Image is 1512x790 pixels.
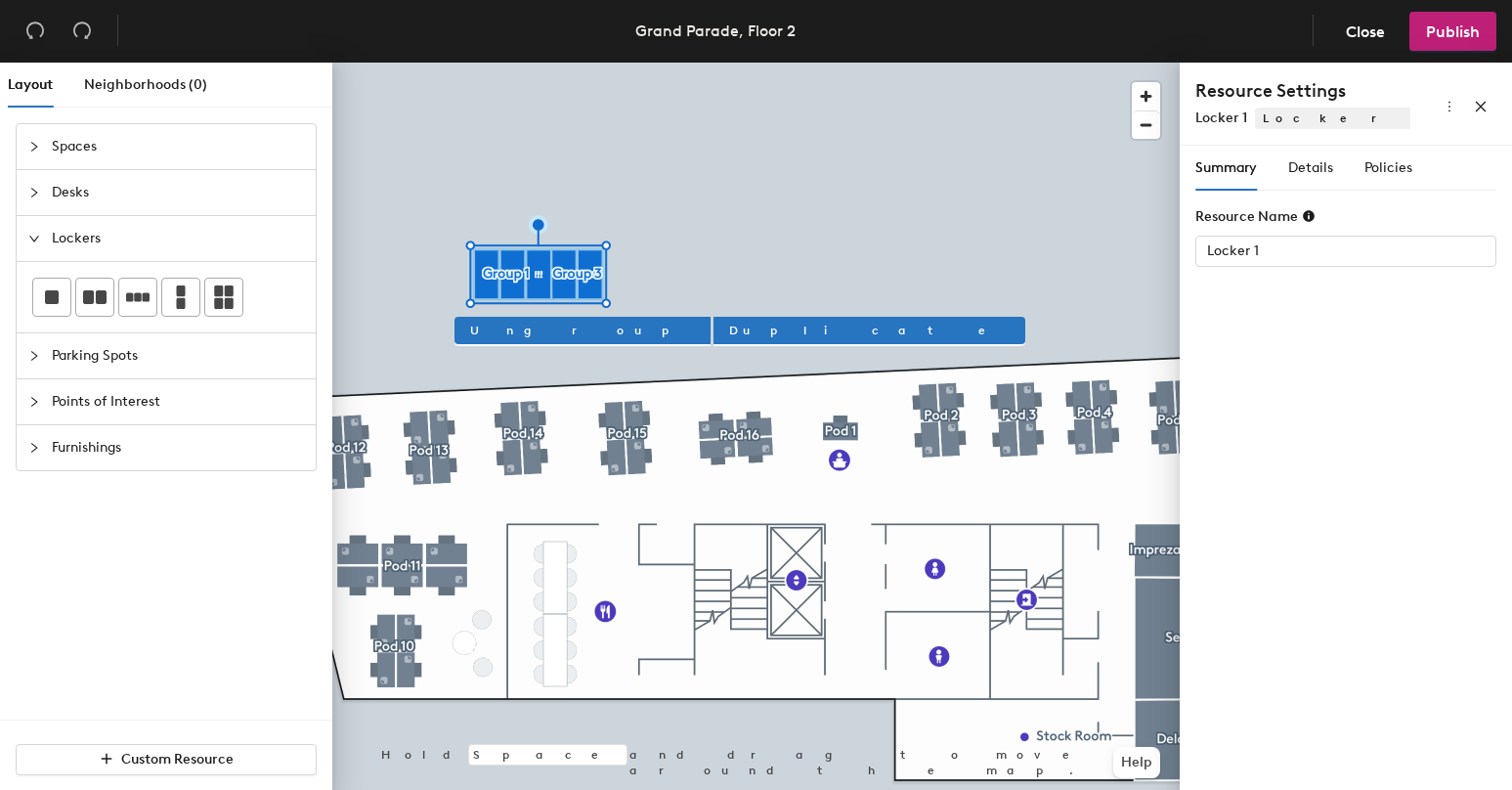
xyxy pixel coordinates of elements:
button: Duplicate [713,317,1025,344]
span: Neighborhoods (0) [84,76,207,93]
span: Policies [1364,159,1412,176]
span: Points of Interest [52,379,304,424]
span: Summary [1195,159,1257,176]
span: Spaces [52,124,304,169]
div: Resource Name [1195,208,1316,225]
span: Publish [1426,22,1480,41]
span: close [1474,100,1488,113]
span: collapsed [28,141,40,153]
span: Lockers [52,216,304,261]
span: collapsed [28,187,40,198]
span: Duplicate [729,322,1010,339]
span: Details [1288,159,1333,176]
span: Ungroup [470,322,695,339]
span: expanded [28,233,40,244]
span: Close [1346,22,1385,41]
span: Custom Resource [121,751,234,768]
span: Lockers [1255,108,1468,129]
button: Help [1113,747,1160,778]
button: Custom Resource [16,744,317,775]
span: Furnishings [52,425,304,470]
span: more [1443,100,1456,113]
button: Undo (⌘ + Z) [16,12,55,51]
span: Desks [52,170,304,215]
input: Unknown Lockers [1195,236,1496,267]
span: collapsed [28,396,40,408]
div: Grand Parade, Floor 2 [635,19,796,43]
span: Parking Spots [52,333,304,378]
button: Ungroup [454,317,711,344]
span: collapsed [28,442,40,454]
span: Locker 1 [1195,110,1247,126]
span: collapsed [28,350,40,362]
button: Close [1329,12,1402,51]
button: Redo (⌘ + ⇧ + Z) [63,12,102,51]
span: Layout [8,76,53,93]
span: undo [25,21,45,40]
button: Publish [1409,12,1496,51]
h4: Resource Settings [1195,78,1410,104]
